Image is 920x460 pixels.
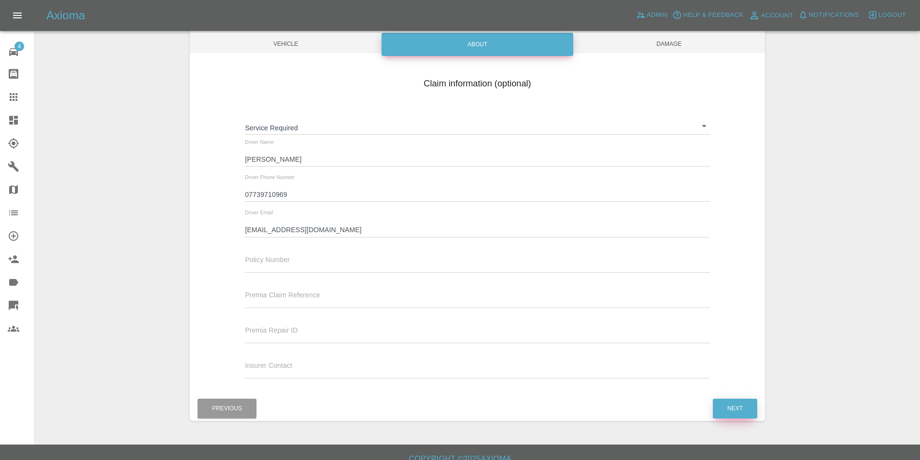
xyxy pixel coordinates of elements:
button: Logout [865,8,908,23]
button: Notifications [796,8,862,23]
span: Admin [647,10,668,21]
span: Driver Email [245,210,273,216]
span: Damage [573,35,765,53]
button: Next [713,399,757,418]
button: Open drawer [6,4,29,27]
span: Vehicle [190,35,382,53]
a: Admin [634,8,670,23]
span: Notifications [809,10,859,21]
span: 4 [14,42,24,51]
span: Driver Name [245,139,274,145]
span: Help & Feedback [683,10,743,21]
h4: Claim information (optional) [197,77,758,90]
h5: Axioma [46,8,85,23]
span: Premia Repair ID [245,326,297,334]
span: Policy Number [245,256,290,264]
span: Driver Phone Number [245,175,295,181]
span: Account [761,10,793,21]
div: About [382,33,573,56]
a: Account [746,8,796,23]
span: Insurer Contact [245,362,292,369]
button: Help & Feedback [670,8,746,23]
span: Logout [878,10,906,21]
span: Premia Claim Reference [245,291,320,299]
button: Previous [198,399,256,418]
